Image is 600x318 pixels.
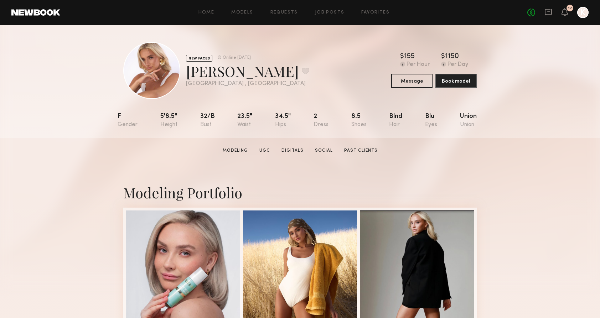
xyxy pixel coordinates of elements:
div: [GEOGRAPHIC_DATA] , [GEOGRAPHIC_DATA] [186,81,309,87]
a: Job Posts [315,10,345,15]
div: Blnd [389,113,402,128]
div: NEW FACES [186,55,212,62]
div: 34.5" [275,113,291,128]
div: 17 [568,6,572,10]
a: Models [231,10,253,15]
div: Online [DATE] [223,56,251,60]
a: UGC [257,147,273,154]
a: Home [198,10,214,15]
div: 2 [314,113,329,128]
a: Modeling [220,147,251,154]
div: $ [441,53,445,60]
div: Union [460,113,477,128]
div: 23.5" [237,113,252,128]
div: [PERSON_NAME] [186,62,309,80]
div: $ [400,53,404,60]
a: Requests [270,10,298,15]
div: 8.5 [351,113,367,128]
div: 1150 [445,53,459,60]
a: Social [312,147,336,154]
a: Past Clients [341,147,381,154]
div: 5'8.5" [160,113,177,128]
a: Favorites [361,10,389,15]
div: 32/b [200,113,215,128]
button: Book model [435,74,477,88]
a: Digitals [279,147,306,154]
div: Per Day [448,62,468,68]
a: K [577,7,589,18]
div: F [118,113,138,128]
button: Message [391,74,433,88]
div: 155 [404,53,415,60]
div: Blu [425,113,437,128]
div: Per Hour [407,62,430,68]
div: Modeling Portfolio [123,183,477,202]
